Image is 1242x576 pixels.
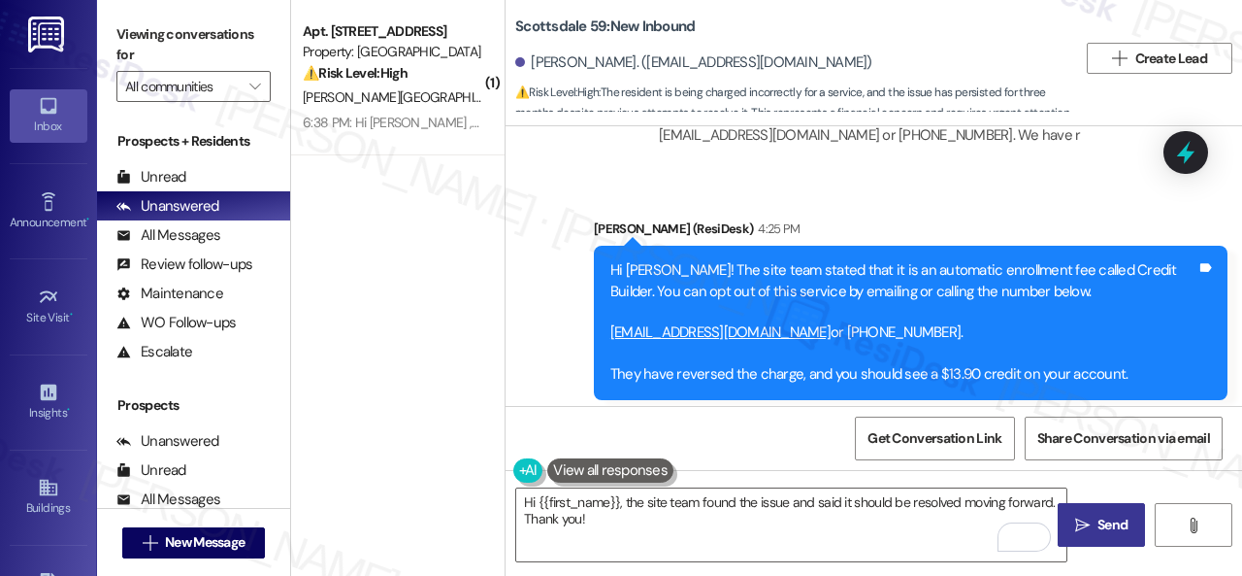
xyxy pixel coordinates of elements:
[610,322,831,342] a: [EMAIL_ADDRESS][DOMAIN_NAME]
[1037,428,1210,449] span: Share Conversation via email
[67,403,70,417] span: •
[116,313,236,333] div: WO Follow-ups
[303,88,523,106] span: [PERSON_NAME][GEOGRAPHIC_DATA]
[116,196,219,217] div: Unanswered
[143,535,157,551] i: 
[116,225,220,246] div: All Messages
[116,167,186,187] div: Unread
[125,71,240,102] input: All communities
[97,395,290,416] div: Prospects
[28,17,68,52] img: ResiDesk Logo
[1186,518,1200,533] i: 
[855,417,1014,460] button: Get Conversation Link
[753,219,800,239] div: 4:25 PM
[515,17,695,37] b: Scottsdale 59: New Inbound
[1112,51,1127,66] i: 
[303,42,482,62] div: Property: [GEOGRAPHIC_DATA]
[733,406,831,423] span: Additional charges ,
[515,52,872,73] div: [PERSON_NAME]. ([EMAIL_ADDRESS][DOMAIN_NAME])
[303,64,408,82] strong: ⚠️ Risk Level: High
[116,19,271,71] label: Viewing conversations for
[116,342,192,362] div: Escalate
[610,260,1196,386] div: Hi [PERSON_NAME]! The site team stated that it is an automatic enrollment fee called Credit Build...
[515,85,599,100] strong: ⚠️ Risk Level: High
[1058,503,1145,547] button: Send
[116,284,223,304] div: Maintenance
[594,400,1227,428] div: Tagged as:
[97,131,290,152] div: Prospects + Residents
[249,79,260,94] i: 
[116,431,219,452] div: Unanswered
[867,428,1001,449] span: Get Conversation Link
[516,489,1066,561] textarea: To enrich screen reader interactions, please activate Accessibility in Grammarly extension settings
[122,527,266,559] button: New Message
[1025,417,1223,460] button: Share Conversation via email
[830,406,925,423] span: Billing discrepancy
[165,532,245,553] span: New Message
[594,219,1227,246] div: [PERSON_NAME] (ResiDesk)
[10,376,87,428] a: Insights •
[1097,515,1128,535] span: Send
[515,83,1077,145] span: : The resident is being charged incorrectly for a service, and the issue has persisted for three ...
[650,406,733,423] span: Rent/payments ,
[10,89,87,142] a: Inbox
[1075,518,1090,533] i: 
[86,213,89,226] span: •
[10,471,87,524] a: Buildings
[659,63,1144,145] div: ResiDesk escalation reply -> Respond: Hello, this is an automatic enrollment fee called credit bu...
[116,490,220,510] div: All Messages
[70,308,73,322] span: •
[303,21,482,42] div: Apt. [STREET_ADDRESS]
[10,281,87,333] a: Site Visit •
[1087,43,1232,74] button: Create Lead
[116,460,186,481] div: Unread
[116,254,252,275] div: Review follow-ups
[1135,49,1207,69] span: Create Lead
